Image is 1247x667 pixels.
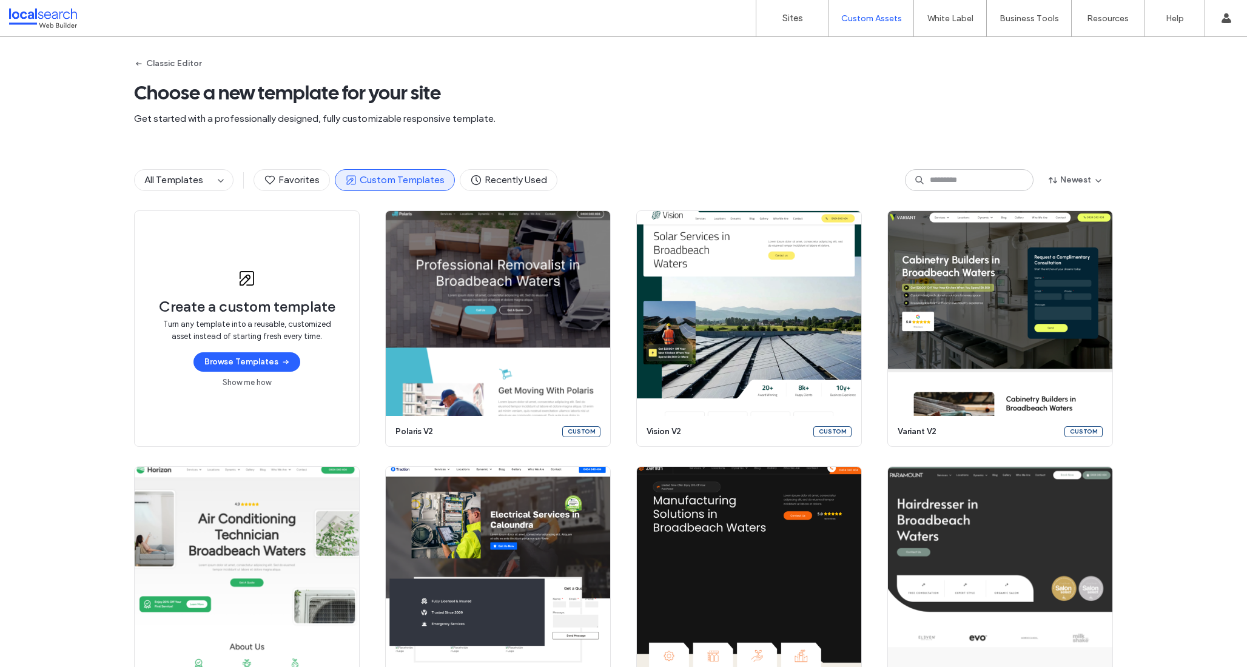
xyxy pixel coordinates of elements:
span: Turn any template into a reusable, customized asset instead of starting fresh every time. [159,318,335,343]
span: Get started with a professionally designed, fully customizable responsive template. [134,112,1113,126]
a: Show me how [223,377,271,389]
button: Classic Editor [134,54,201,73]
div: Custom [1064,426,1103,437]
span: Custom Templates [345,173,445,187]
label: Help [1166,13,1184,24]
button: All Templates [135,170,213,190]
span: vision v2 [647,426,806,438]
label: Custom Assets [841,13,902,24]
label: Sites [782,13,803,24]
span: Favorites [264,173,320,187]
label: Business Tools [1000,13,1059,24]
button: Favorites [254,169,330,191]
span: Choose a new template for your site [134,81,1113,105]
span: variant v2 [898,426,1057,438]
span: Create a custom template [159,298,335,316]
span: All Templates [144,174,203,186]
label: Resources [1087,13,1129,24]
div: Custom [813,426,852,437]
label: White Label [927,13,973,24]
button: Custom Templates [335,169,455,191]
div: Custom [562,426,600,437]
button: Newest [1038,170,1113,190]
button: Browse Templates [193,352,300,372]
span: polaris v2 [395,426,555,438]
button: Recently Used [460,169,557,191]
span: Recently Used [470,173,547,187]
